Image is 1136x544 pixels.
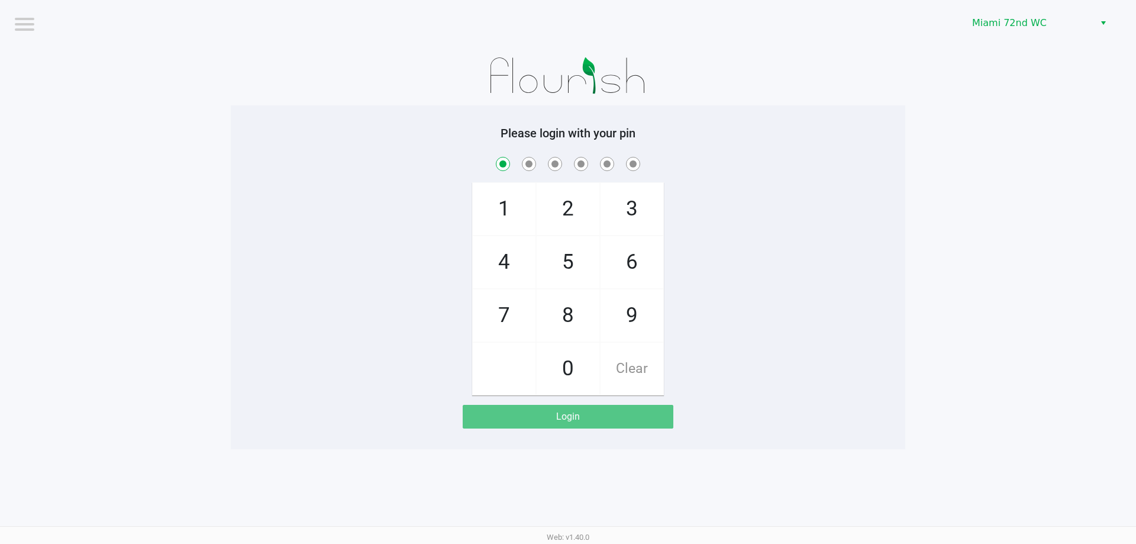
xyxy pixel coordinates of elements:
h5: Please login with your pin [240,126,896,140]
span: 4 [473,236,535,288]
span: 3 [601,183,663,235]
span: Clear [601,343,663,395]
span: 9 [601,289,663,342]
span: 0 [537,343,599,395]
span: 6 [601,236,663,288]
button: Select [1095,12,1112,34]
span: Miami 72nd WC [972,16,1087,30]
span: 5 [537,236,599,288]
span: 8 [537,289,599,342]
span: 2 [537,183,599,235]
span: Web: v1.40.0 [547,533,589,542]
span: 1 [473,183,535,235]
span: 7 [473,289,535,342]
